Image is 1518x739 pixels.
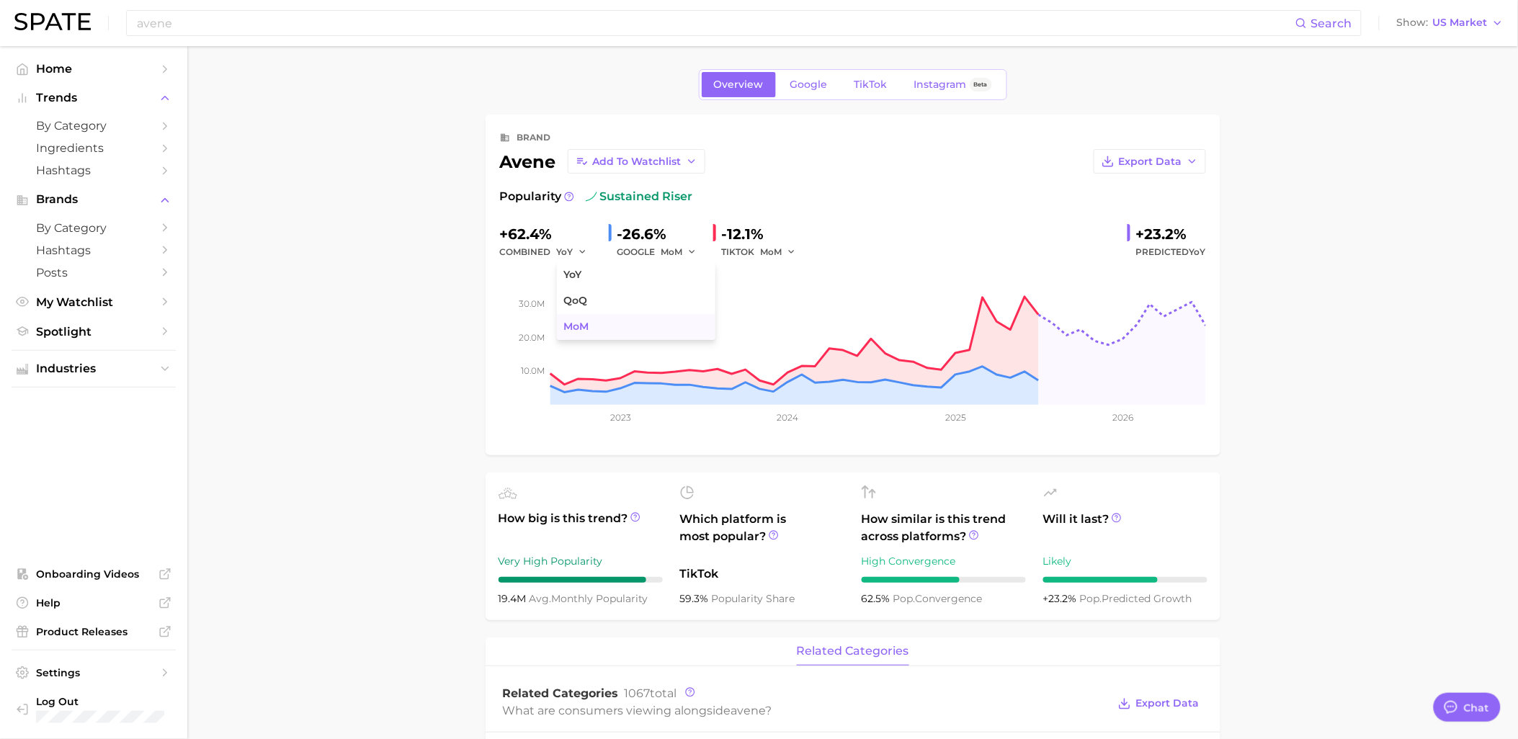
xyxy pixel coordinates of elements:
a: Onboarding Videos [12,563,176,585]
span: MoM [761,246,782,258]
a: Google [778,72,840,97]
div: 6 / 10 [862,577,1026,583]
span: Beta [974,79,988,91]
span: monthly popularity [530,592,648,605]
span: QoQ [564,295,588,307]
img: sustained riser [586,191,597,202]
a: Hashtags [12,239,176,261]
div: Likely [1043,552,1207,570]
button: MoM [761,243,797,261]
span: Popularity [500,188,562,205]
span: Industries [36,362,151,375]
span: YoY [557,246,573,258]
button: Industries [12,358,176,380]
span: My Watchlist [36,295,151,309]
span: Ingredients [36,141,151,155]
a: My Watchlist [12,291,176,313]
span: 59.3% [680,592,712,605]
div: -12.1% [722,223,801,246]
span: related categories [797,645,909,658]
span: sustained riser [586,188,693,205]
tspan: 2026 [1112,412,1133,423]
button: Brands [12,189,176,210]
div: combined [500,243,597,261]
input: Search here for a brand, industry, or ingredient [135,11,1295,35]
a: Settings [12,662,176,684]
div: -26.6% [617,223,702,246]
div: TIKTOK [722,243,801,261]
button: MoM [661,243,697,261]
a: by Category [12,115,176,137]
span: Product Releases [36,625,151,638]
span: Hashtags [36,243,151,257]
a: Posts [12,261,176,284]
div: +62.4% [500,223,597,246]
span: convergence [893,592,983,605]
span: Google [790,79,828,91]
span: Which platform is most popular? [680,511,844,558]
span: Export Data [1136,697,1200,709]
tspan: 2023 [610,412,630,423]
span: 62.5% [862,592,893,605]
span: Search [1311,17,1352,30]
button: Export Data [1115,694,1202,714]
span: Onboarding Videos [36,568,151,581]
abbr: popularity index [1080,592,1102,605]
button: YoY [557,243,588,261]
span: Will it last? [1043,511,1207,545]
button: Add to Watchlist [568,149,705,174]
div: Very High Popularity [499,552,663,570]
span: Posts [36,266,151,279]
span: Export Data [1119,156,1182,168]
span: TikTok [680,565,844,583]
span: US Market [1433,19,1488,27]
a: Ingredients [12,137,176,159]
span: predicted growth [1080,592,1192,605]
div: 9 / 10 [499,577,663,583]
div: What are consumers viewing alongside ? [503,701,1108,720]
span: Hashtags [36,164,151,177]
span: popularity share [712,592,795,605]
span: MoM [564,321,589,333]
span: +23.2% [1043,592,1080,605]
span: How big is this trend? [499,510,663,545]
tspan: 2024 [777,412,798,423]
ul: YoY [557,262,715,340]
a: Hashtags [12,159,176,182]
a: InstagramBeta [902,72,1004,97]
span: Instagram [914,79,967,91]
a: Spotlight [12,321,176,343]
span: 19.4m [499,592,530,605]
tspan: 2025 [945,412,966,423]
span: Show [1397,19,1429,27]
span: TikTok [854,79,888,91]
abbr: average [530,592,552,605]
span: Predicted [1136,243,1206,261]
button: Trends [12,87,176,109]
button: ShowUS Market [1393,14,1507,32]
a: Log out. Currently logged in with e-mail lara.stuckey@pierre-fabre.com. [12,691,176,727]
a: Help [12,592,176,614]
a: Home [12,58,176,80]
span: Spotlight [36,325,151,339]
div: brand [517,129,551,146]
abbr: popularity index [893,592,916,605]
span: YoY [564,269,582,281]
img: SPATE [14,13,91,30]
a: Overview [702,72,776,97]
div: High Convergence [862,552,1026,570]
span: YoY [1189,246,1206,257]
span: Overview [714,79,764,91]
div: +23.2% [1136,223,1206,246]
span: by Category [36,221,151,235]
span: Trends [36,91,151,104]
a: TikTok [842,72,900,97]
span: Log Out [36,695,189,708]
span: MoM [661,246,683,258]
button: Export Data [1094,149,1206,174]
span: total [625,686,677,700]
span: avene [731,704,766,717]
a: by Category [12,217,176,239]
span: Related Categories [503,686,619,700]
span: 1067 [625,686,651,700]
